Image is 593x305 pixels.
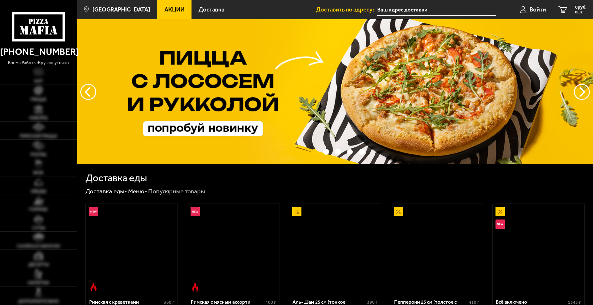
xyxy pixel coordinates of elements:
[31,189,46,194] span: Обеды
[347,149,353,155] button: точки переключения
[495,219,505,229] img: Новинка
[359,149,365,155] button: точки переключения
[199,7,224,13] span: Доставка
[29,116,47,120] span: Наборы
[33,171,44,175] span: WOK
[187,204,279,294] a: НовинкаОстрое блюдоРимская с мясным ассорти
[128,188,147,195] a: Меню-
[265,300,276,305] span: 400 г
[575,5,587,10] span: 0 руб.
[85,188,127,195] a: Доставка еды-
[292,207,301,216] img: Акционный
[164,7,184,13] span: Акции
[495,207,505,216] img: Акционный
[89,207,98,216] img: Новинка
[394,207,403,216] img: Акционный
[289,204,381,294] a: АкционныйАль-Шам 25 см (тонкое тесто)
[86,204,177,294] a: НовинкаОстрое блюдоРимская с креветками
[28,263,49,267] span: Десерты
[568,300,581,305] span: 1345 г
[335,149,341,155] button: точки переключения
[17,244,60,249] span: Салаты и закуски
[574,84,590,100] button: предыдущий
[311,149,317,155] button: точки переключения
[316,7,377,13] span: Доставить по адресу:
[85,173,147,183] h1: Доставка еды
[391,204,483,294] a: АкционныйПепперони 25 см (толстое с сыром)
[89,282,98,292] img: Острое блюдо
[377,4,496,16] input: Ваш адрес доставки
[148,187,205,195] div: Популярные товары
[493,204,584,294] a: АкционныйНовинкаВсё включено
[191,207,200,216] img: Новинка
[80,84,96,100] button: следующий
[18,299,59,304] span: Дополнительно
[323,149,329,155] button: точки переключения
[367,300,378,305] span: 390 г
[92,7,150,13] span: [GEOGRAPHIC_DATA]
[28,281,49,285] span: Напитки
[31,152,46,157] span: Роллы
[34,79,43,84] span: Хит
[191,282,200,292] img: Острое блюдо
[164,300,174,305] span: 360 г
[29,207,48,212] span: Горячее
[31,97,46,102] span: Пицца
[575,10,587,14] span: 0 шт.
[530,7,546,13] span: Войти
[469,300,479,305] span: 410 г
[32,226,45,230] span: Супы
[20,134,57,138] span: Римская пицца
